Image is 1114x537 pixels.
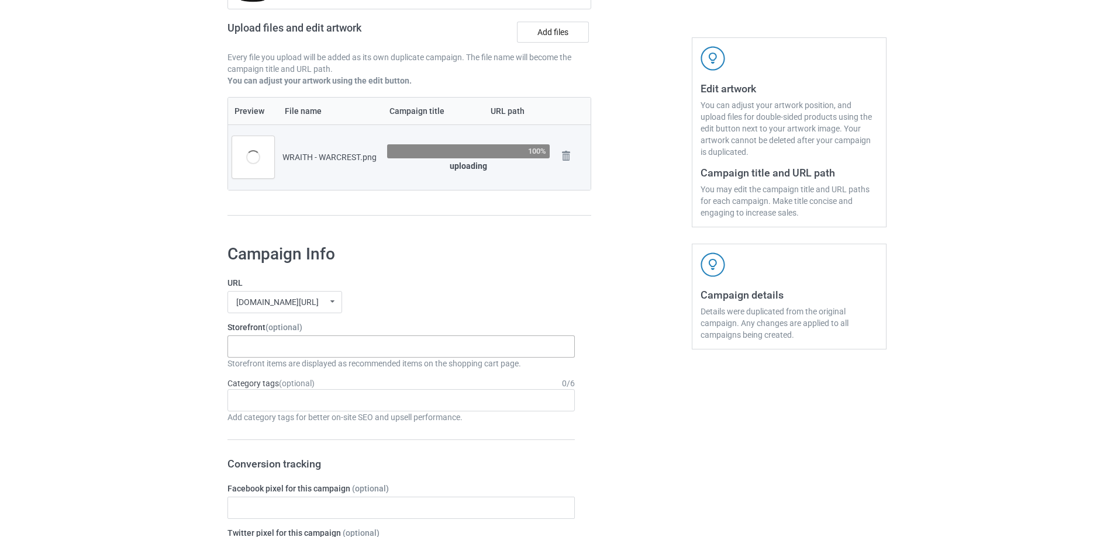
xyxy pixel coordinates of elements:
[227,244,575,265] h1: Campaign Info
[227,22,446,43] h2: Upload files and edit artwork
[228,98,278,124] th: Preview
[701,183,878,219] div: You may edit the campaign title and URL paths for each campaign. Make title concise and engaging ...
[558,148,574,164] img: svg+xml;base64,PD94bWwgdmVyc2lvbj0iMS4wIiBlbmNvZGluZz0iVVRGLTgiPz4KPHN2ZyB3aWR0aD0iMjhweCIgaGVpZ2...
[517,22,589,43] label: Add files
[701,288,878,302] h3: Campaign details
[701,166,878,179] h3: Campaign title and URL path
[352,484,389,493] span: (optional)
[383,98,484,124] th: Campaign title
[701,252,725,277] img: svg+xml;base64,PD94bWwgdmVyc2lvbj0iMS4wIiBlbmNvZGluZz0iVVRGLTgiPz4KPHN2ZyB3aWR0aD0iNDJweCIgaGVpZ2...
[227,277,575,289] label: URL
[484,98,554,124] th: URL path
[279,379,315,388] span: (optional)
[227,411,575,423] div: Add category tags for better on-site SEO and upsell performance.
[227,457,575,470] h3: Conversion tracking
[282,151,379,163] div: WRAITH - WARCREST.png
[701,306,878,341] div: Details were duplicated from the original campaign. Any changes are applied to all campaigns bein...
[236,298,319,306] div: [DOMAIN_NAME][URL]
[227,377,315,389] label: Category tags
[701,46,725,71] img: svg+xml;base64,PD94bWwgdmVyc2lvbj0iMS4wIiBlbmNvZGluZz0iVVRGLTgiPz4KPHN2ZyB3aWR0aD0iNDJweCIgaGVpZ2...
[278,98,383,124] th: File name
[227,483,575,494] label: Facebook pixel for this campaign
[227,321,575,333] label: Storefront
[227,51,591,75] p: Every file you upload will be added as its own duplicate campaign. The file name will become the ...
[227,358,575,369] div: Storefront items are displayed as recommended items on the shopping cart page.
[227,76,412,85] b: You can adjust your artwork using the edit button.
[265,323,302,332] span: (optional)
[387,160,550,172] div: uploading
[701,99,878,158] div: You can adjust your artwork position, and upload files for double-sided products using the edit b...
[528,147,546,155] div: 100%
[701,82,878,95] h3: Edit artwork
[562,377,575,389] div: 0 / 6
